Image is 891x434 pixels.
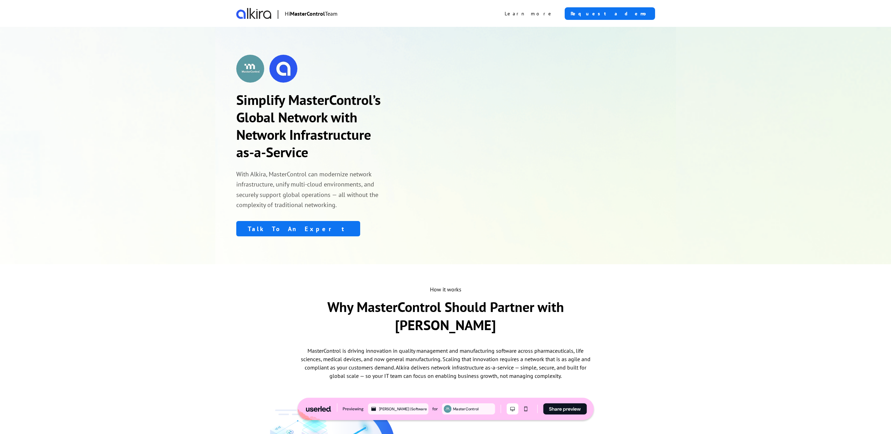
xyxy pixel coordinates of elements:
div: Previewing [343,405,364,412]
a: Request a demo [565,7,655,20]
div: [PERSON_NAME] | Software [379,406,427,412]
a: Learn more [499,7,559,20]
div: MasterControl [453,406,493,412]
button: Share preview [543,403,587,414]
button: Desktop mode [506,403,518,414]
p: With Alkira, MasterControl can modernize network infrastructure, unify multi-cloud environments, ... [236,169,391,210]
h1: Simplify MasterControl’s Global Network with Network Infrastructure as-a-Service [236,91,391,161]
p: Hi Team [285,9,337,18]
p: Why MasterControl Should Partner with [PERSON_NAME] [306,298,585,334]
span: | [277,7,279,20]
button: Mobile mode [520,403,532,414]
strong: MasterControl [290,10,325,17]
p: MasterControl is driving innovation in quality management and manufacturing software across pharm... [299,347,592,380]
p: How it works [430,285,461,294]
a: Talk To An Expert [236,221,360,236]
div: for [432,405,438,412]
